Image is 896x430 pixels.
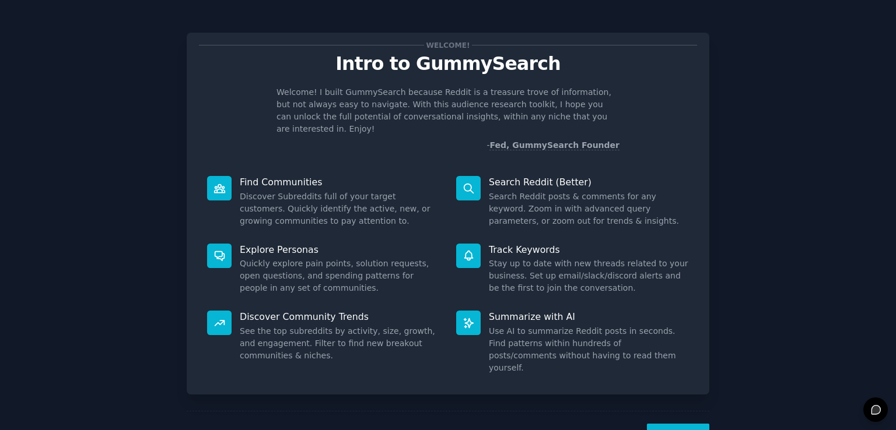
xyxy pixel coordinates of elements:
dd: Search Reddit posts & comments for any keyword. Zoom in with advanced query parameters, or zoom o... [489,191,689,227]
div: - [487,139,619,151]
span: Welcome! [424,39,472,51]
p: Track Keywords [489,244,689,256]
p: Discover Community Trends [240,311,440,323]
p: Welcome! I built GummySearch because Reddit is a treasure trove of information, but not always ea... [276,86,619,135]
dd: Stay up to date with new threads related to your business. Set up email/slack/discord alerts and ... [489,258,689,294]
dd: Use AI to summarize Reddit posts in seconds. Find patterns within hundreds of posts/comments with... [489,325,689,374]
dd: Quickly explore pain points, solution requests, open questions, and spending patterns for people ... [240,258,440,294]
a: Fed, GummySearch Founder [489,140,619,150]
p: Intro to GummySearch [199,54,697,74]
dd: See the top subreddits by activity, size, growth, and engagement. Filter to find new breakout com... [240,325,440,362]
p: Summarize with AI [489,311,689,323]
p: Search Reddit (Better) [489,176,689,188]
p: Find Communities [240,176,440,188]
p: Explore Personas [240,244,440,256]
dd: Discover Subreddits full of your target customers. Quickly identify the active, new, or growing c... [240,191,440,227]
